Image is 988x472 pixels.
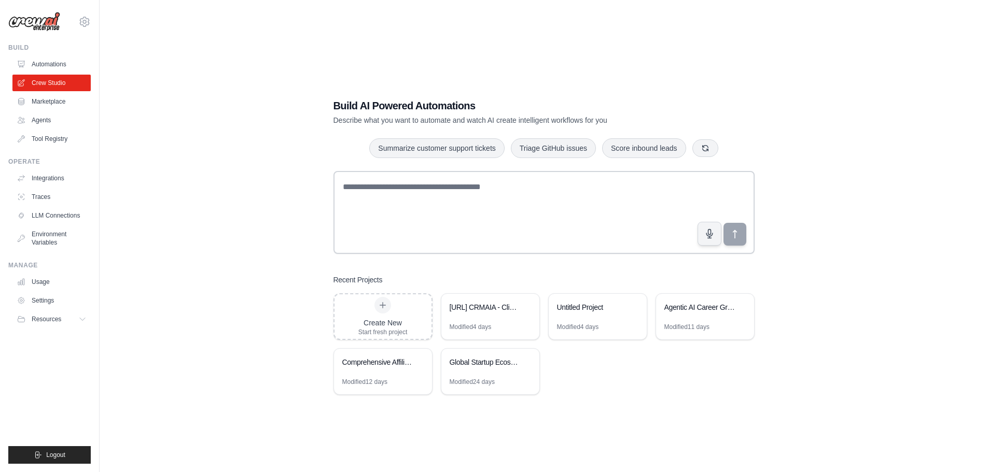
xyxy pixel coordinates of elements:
div: Modified 24 days [450,378,495,386]
div: Build [8,44,91,52]
a: Traces [12,189,91,205]
a: Crew Studio [12,75,91,91]
span: Resources [32,315,61,323]
a: Agents [12,112,91,128]
button: Score inbound leads [602,138,686,158]
a: Marketplace [12,93,91,110]
div: Operate [8,158,91,166]
button: Click to speak your automation idea [698,222,721,246]
button: Summarize customer support tickets [369,138,504,158]
button: Get new suggestions [692,139,718,157]
div: Modified 12 days [342,378,387,386]
span: Logout [46,451,65,459]
a: Usage [12,274,91,290]
div: [URL] CRMAIA - Client Relationship Management System [450,302,521,312]
div: Modified 4 days [450,323,492,331]
div: Modified 4 days [557,323,599,331]
div: Comprehensive Affiliate Management & Social Media Content System [342,357,413,367]
button: Logout [8,446,91,464]
a: Tool Registry [12,131,91,147]
img: Logo [8,12,60,32]
button: Triage GitHub issues [511,138,596,158]
h1: Build AI Powered Automations [333,98,682,113]
div: Agentic AI Career Growth System [664,302,735,312]
div: Untitled Project [557,302,628,312]
div: Create New [358,318,408,328]
a: LLM Connections [12,207,91,224]
a: Environment Variables [12,226,91,251]
h3: Recent Projects [333,275,383,285]
a: Automations [12,56,91,73]
div: Modified 11 days [664,323,709,331]
div: Start fresh project [358,328,408,336]
a: Settings [12,292,91,309]
div: Manage [8,261,91,269]
a: Integrations [12,170,91,187]
p: Describe what you want to automate and watch AI create intelligent workflows for you [333,115,682,125]
div: Global Startup Ecosystem Booster [450,357,521,367]
button: Resources [12,311,91,327]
